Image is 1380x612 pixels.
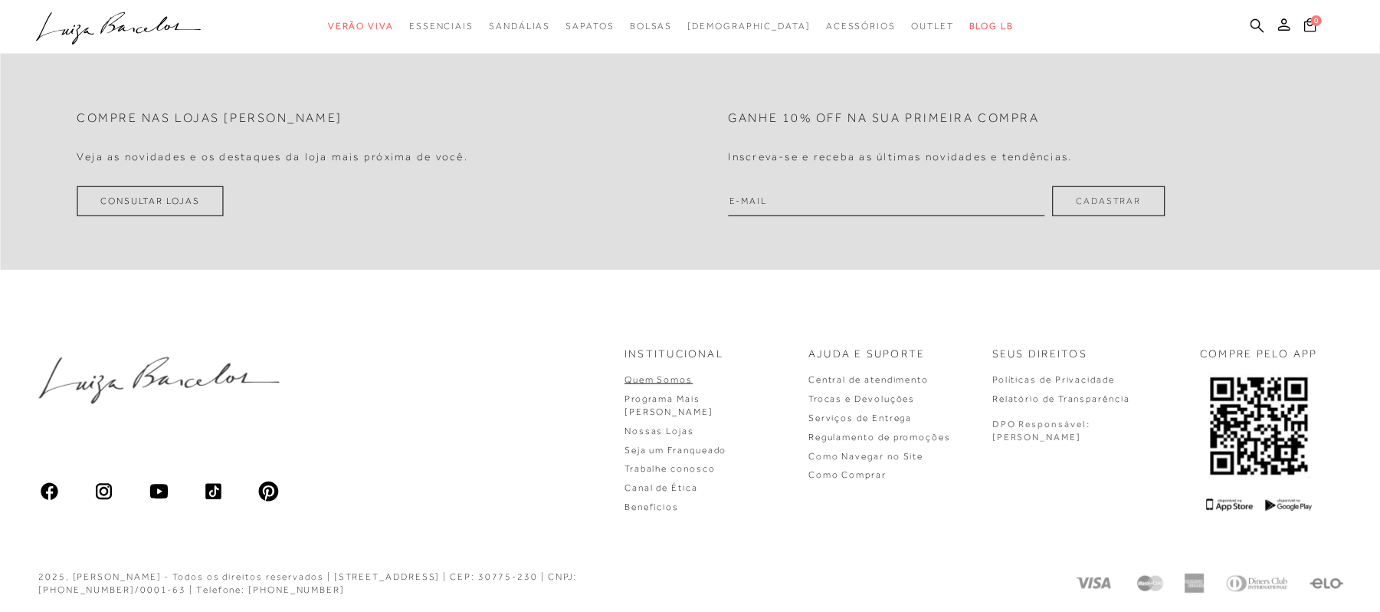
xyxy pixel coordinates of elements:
[992,418,1090,444] p: DPO Responsável: [PERSON_NAME]
[77,186,224,216] a: Consultar Lojas
[808,374,929,385] a: Central de atendimento
[38,571,690,597] div: 2025, [PERSON_NAME] - Todos os direitos reservados | [STREET_ADDRESS] | CEP: 30775-230 | CNPJ: [P...
[729,111,1040,126] h2: Ganhe 10% off na sua primeira compra
[826,21,896,31] span: Acessórios
[1200,347,1318,362] p: COMPRE PELO APP
[409,12,474,41] a: noSubCategoriesText
[1184,574,1204,594] img: American Express
[38,481,60,502] img: facebook_ios_glyph
[624,482,698,493] a: Canal de Ética
[565,12,614,41] a: noSubCategoriesText
[992,374,1115,385] a: Políticas de Privacidade
[911,21,954,31] span: Outlet
[203,481,225,502] img: tiktok
[328,12,394,41] a: noSubCategoriesText
[489,12,550,41] a: noSubCategoriesText
[992,347,1087,362] p: Seus Direitos
[328,21,394,31] span: Verão Viva
[624,445,727,456] a: Seja um Franqueado
[77,111,343,126] h2: Compre nas lojas [PERSON_NAME]
[911,12,954,41] a: noSubCategoriesText
[969,21,1014,31] span: BLOG LB
[257,481,279,502] img: pinterest_ios_filled
[409,21,474,31] span: Essenciais
[808,347,926,362] p: Ajuda e Suporte
[624,502,679,512] a: Benefícios
[1265,498,1312,512] img: Google Play Logo
[1074,574,1116,594] img: Visa
[729,150,1073,163] h4: Inscreva-se e receba as últimas novidades e tendências.
[687,12,811,41] a: noSubCategoriesText
[38,357,279,404] img: luiza-barcelos.png
[992,393,1130,404] a: Relatório de Transparência
[624,374,693,385] a: Quem Somos
[77,150,468,163] h4: Veja as novidades e os destaques da loja mais próxima de você.
[1135,574,1165,594] img: Mastercard
[1222,574,1291,594] img: Diners Club
[630,21,673,31] span: Bolsas
[808,432,951,443] a: Regulamento de promoções
[808,469,887,480] a: Como Comprar
[729,186,1045,216] input: E-mail
[624,393,713,417] a: Programa Mais [PERSON_NAME]
[624,463,716,474] a: Trabalhe conosco
[1310,574,1344,594] img: Elo
[1300,17,1321,38] button: 0
[826,12,896,41] a: noSubCategoriesText
[808,413,912,423] a: Serviços de Entrega
[1208,373,1310,479] img: QRCODE
[565,21,614,31] span: Sapatos
[1311,15,1322,26] span: 0
[969,12,1014,41] a: BLOG LB
[1206,498,1253,512] img: App Store Logo
[624,347,724,362] p: Institucional
[624,426,694,436] a: Nossas Lojas
[687,21,811,31] span: [DEMOGRAPHIC_DATA]
[93,481,115,502] img: instagram_material_outline
[148,481,169,502] img: youtube_material_rounded
[808,393,915,404] a: Trocas e Devoluções
[489,21,550,31] span: Sandálias
[630,12,673,41] a: noSubCategoriesText
[808,451,923,462] a: Como Navegar no Site
[1052,186,1165,216] button: Cadastrar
